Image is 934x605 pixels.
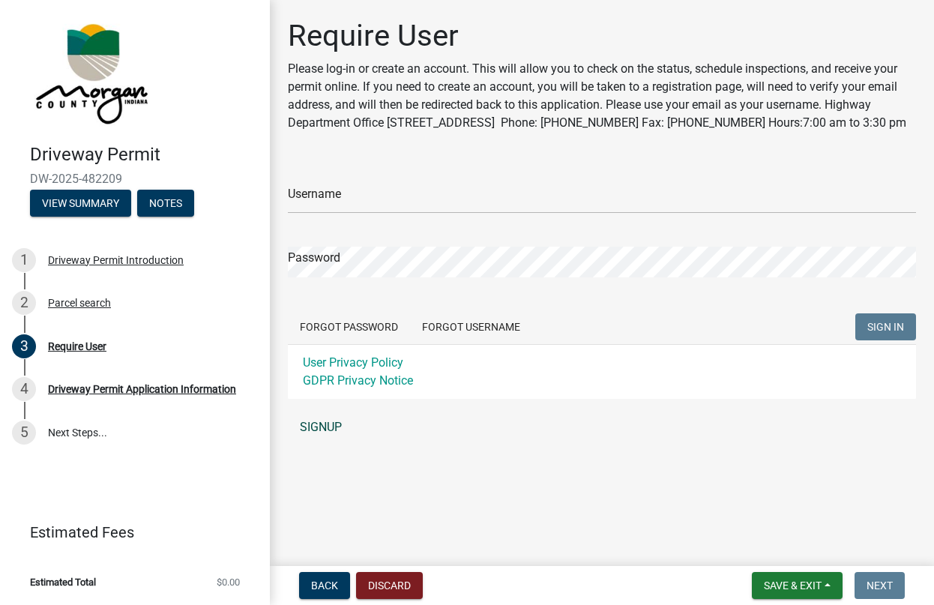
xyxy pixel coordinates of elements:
button: View Summary [30,190,131,217]
span: Estimated Total [30,577,96,587]
wm-modal-confirm: Notes [137,198,194,210]
button: Back [299,572,350,599]
h4: Driveway Permit [30,144,258,166]
button: Forgot Username [410,313,532,340]
button: Next [855,572,905,599]
button: SIGN IN [855,313,916,340]
div: 4 [12,377,36,401]
img: Morgan County, Indiana [30,16,151,128]
div: Driveway Permit Introduction [48,255,184,265]
a: User Privacy Policy [303,355,403,370]
p: Please log-in or create an account. This will allow you to check on the status, schedule inspecti... [288,60,916,132]
a: SIGNUP [288,412,916,442]
div: 2 [12,291,36,315]
button: Save & Exit [752,572,843,599]
div: 1 [12,248,36,272]
span: Save & Exit [764,580,822,592]
button: Forgot Password [288,313,410,340]
div: 5 [12,421,36,445]
button: Discard [356,572,423,599]
wm-modal-confirm: Summary [30,198,131,210]
span: DW-2025-482209 [30,172,240,186]
div: Parcel search [48,298,111,308]
h1: Require User [288,18,916,54]
button: Notes [137,190,194,217]
a: GDPR Privacy Notice [303,373,413,388]
a: Estimated Fees [12,517,246,547]
span: SIGN IN [867,321,904,333]
div: Require User [48,341,106,352]
span: $0.00 [217,577,240,587]
span: Back [311,580,338,592]
div: 3 [12,334,36,358]
span: Next [867,580,893,592]
div: Driveway Permit Application Information [48,384,236,394]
